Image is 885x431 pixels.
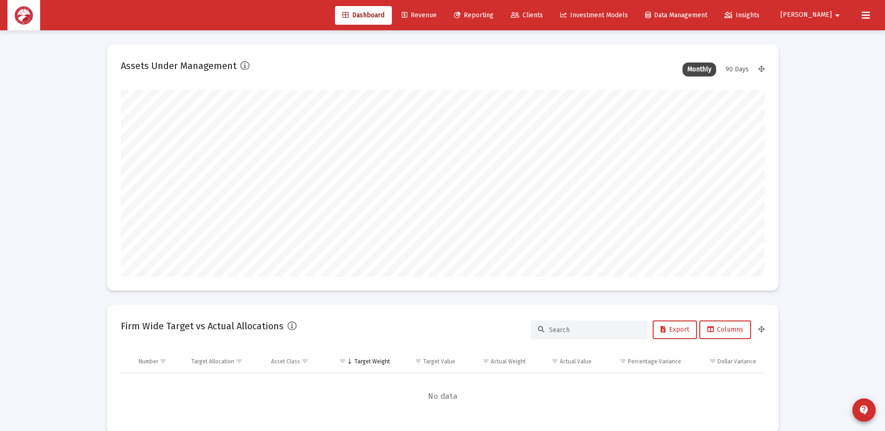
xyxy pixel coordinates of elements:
a: Investment Models [553,6,635,25]
h2: Assets Under Management [121,58,237,73]
span: Show filter options for column 'Actual Weight' [482,358,489,365]
a: Dashboard [335,6,392,25]
div: Target Allocation [191,358,234,365]
span: Clients [511,11,543,19]
mat-icon: arrow_drop_down [832,6,843,25]
div: Actual Weight [491,358,526,365]
a: Reporting [446,6,501,25]
span: Dashboard [342,11,384,19]
a: Insights [717,6,767,25]
h2: Firm Wide Target vs Actual Allocations [121,319,284,334]
td: Column Number [132,350,185,373]
span: Show filter options for column 'Asset Class' [301,358,308,365]
span: Export [661,326,689,334]
mat-icon: contact_support [858,404,870,416]
div: Target Value [423,358,455,365]
span: Revenue [402,11,437,19]
button: [PERSON_NAME] [769,6,854,24]
div: 90 Days [721,63,753,76]
input: Search [549,326,641,334]
span: Insights [725,11,760,19]
span: Show filter options for column 'Actual Value' [551,358,558,365]
span: Show filter options for column 'Dollar Variance' [709,358,716,365]
td: Column Percentage Variance [598,350,688,373]
div: Number [139,358,158,365]
td: Column Target Weight [327,350,397,373]
div: Target Weight [355,358,390,365]
td: Column Actual Value [532,350,598,373]
span: Data Management [645,11,707,19]
td: Column Dollar Variance [688,350,764,373]
td: Column Actual Weight [462,350,532,373]
span: Show filter options for column 'Percentage Variance' [620,358,627,365]
td: Column Asset Class [265,350,327,373]
td: Column Target Allocation [185,350,265,373]
img: Dashboard [14,6,33,25]
span: [PERSON_NAME] [780,11,832,19]
button: Export [653,320,697,339]
div: Data grid [121,350,765,420]
div: Percentage Variance [628,358,681,365]
span: No data [121,391,765,402]
span: Show filter options for column 'Target Value' [415,358,422,365]
div: Actual Value [560,358,592,365]
button: Columns [699,320,751,339]
a: Revenue [394,6,444,25]
span: Show filter options for column 'Target Allocation' [236,358,243,365]
span: Columns [707,326,743,334]
span: Show filter options for column 'Number' [160,358,167,365]
span: Reporting [454,11,494,19]
a: Clients [503,6,551,25]
div: Dollar Variance [718,358,756,365]
div: Asset Class [271,358,300,365]
span: Show filter options for column 'Target Weight' [339,358,346,365]
span: Investment Models [560,11,628,19]
td: Column Target Value [397,350,462,373]
div: Monthly [683,63,716,76]
a: Data Management [638,6,715,25]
